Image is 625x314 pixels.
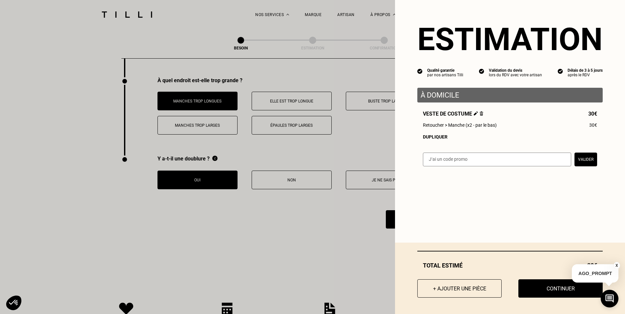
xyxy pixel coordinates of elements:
input: J‘ai un code promo [423,153,571,166]
span: Retoucher > Manche (x2 - par le bas) [423,122,497,128]
div: Total estimé [417,262,603,269]
div: Dupliquer [423,134,597,139]
button: Continuer [518,279,603,298]
span: Veste de costume [423,111,483,117]
img: Éditer [474,111,478,116]
div: par nos artisans Tilli [427,73,463,77]
p: À domicile [421,91,599,99]
button: + Ajouter une pièce [417,279,502,298]
div: après le RDV [568,73,603,77]
button: X [614,262,620,269]
div: Qualité garantie [427,68,463,73]
div: Validation du devis [489,68,542,73]
div: Délais de 3 à 5 jours [568,68,603,73]
span: 30€ [588,111,597,117]
button: Valider [574,153,597,166]
img: Supprimer [480,111,483,116]
img: icon list info [417,68,423,74]
section: Estimation [417,21,603,58]
p: AGO_PROMPT [572,264,618,283]
span: 30€ [589,122,597,128]
img: icon list info [558,68,563,74]
img: icon list info [479,68,484,74]
div: lors du RDV avec votre artisan [489,73,542,77]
